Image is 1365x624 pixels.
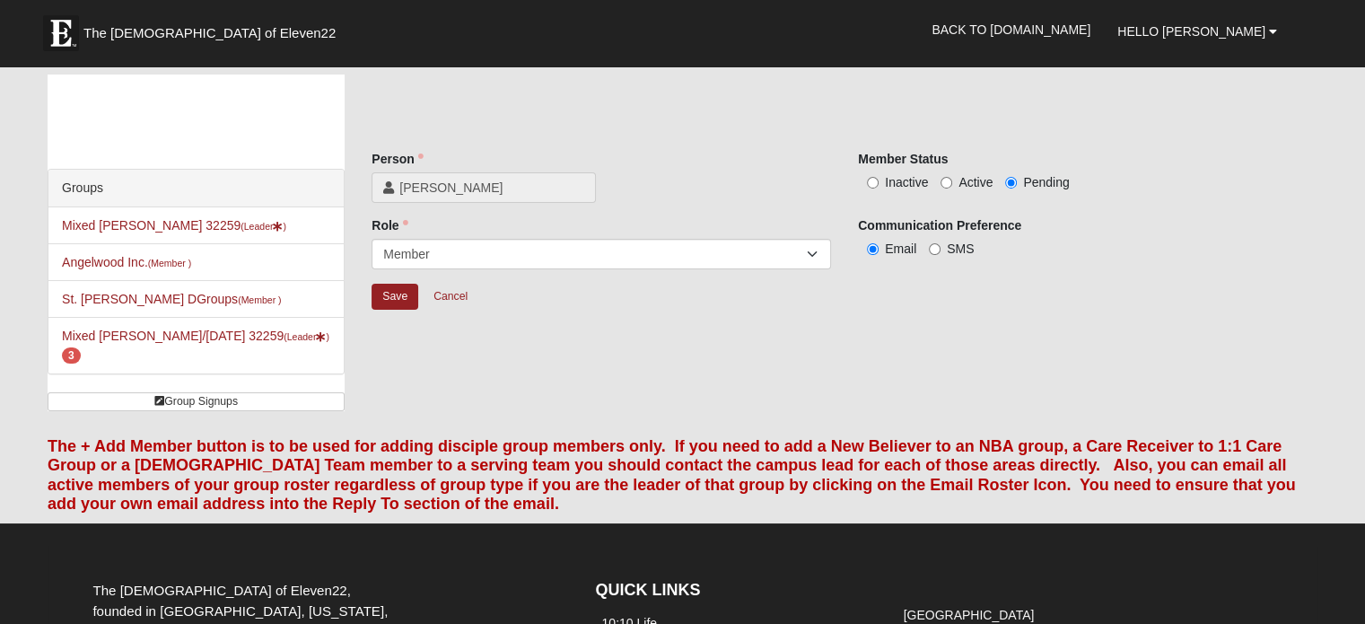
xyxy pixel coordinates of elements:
[958,175,993,189] span: Active
[62,255,191,269] a: Angelwood Inc.(Member )
[372,284,418,310] input: Alt+s
[399,179,584,197] span: [PERSON_NAME]
[885,242,916,256] span: Email
[62,329,329,362] a: Mixed [PERSON_NAME]/[DATE] 32259(Leader) 3
[238,294,281,305] small: (Member )
[858,216,1021,234] label: Communication Preference
[43,15,79,51] img: Eleven22 logo
[885,175,928,189] span: Inactive
[918,7,1104,52] a: Back to [DOMAIN_NAME]
[241,221,286,232] small: (Leader )
[947,242,974,256] span: SMS
[62,347,81,364] span: number of pending members
[48,392,345,411] a: Group Signups
[1023,175,1069,189] span: Pending
[372,150,423,168] label: Person
[62,292,281,306] a: St. [PERSON_NAME] DGroups(Member )
[62,218,286,233] a: Mixed [PERSON_NAME] 32259(Leader)
[1117,24,1265,39] span: Hello [PERSON_NAME]
[422,283,479,311] a: Cancel
[1005,177,1017,189] input: Pending
[48,437,1296,514] font: The + Add Member button is to be used for adding disciple group members only. If you need to add ...
[595,581,870,601] h4: QUICK LINKS
[148,258,191,268] small: (Member )
[48,170,344,207] div: Groups
[858,150,948,168] label: Member Status
[929,243,941,255] input: SMS
[867,243,879,255] input: Email
[83,24,336,42] span: The [DEMOGRAPHIC_DATA] of Eleven22
[1104,9,1291,54] a: Hello [PERSON_NAME]
[34,6,393,51] a: The [DEMOGRAPHIC_DATA] of Eleven22
[941,177,952,189] input: Active
[867,177,879,189] input: Inactive
[284,331,329,342] small: (Leader )
[372,216,407,234] label: Role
